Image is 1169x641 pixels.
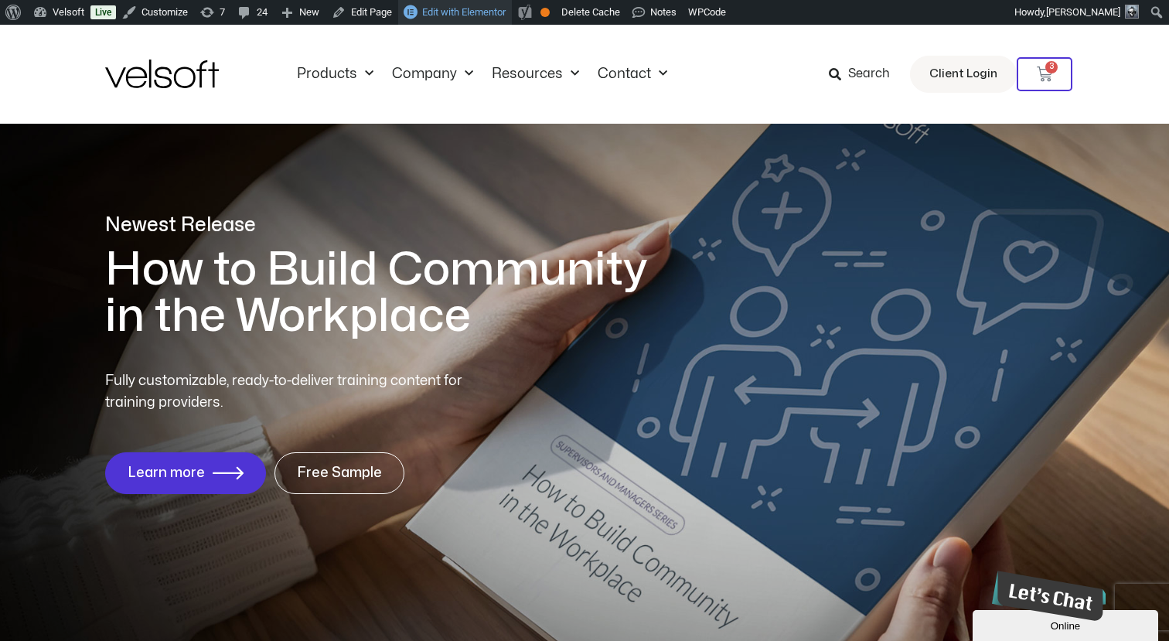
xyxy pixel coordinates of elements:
[274,452,404,494] a: Free Sample
[1017,57,1072,91] a: 3
[973,607,1161,641] iframe: chat widget
[910,56,1017,93] a: Client Login
[929,64,997,84] span: Client Login
[848,64,890,84] span: Search
[482,66,588,83] a: ResourcesMenu Toggle
[1045,61,1058,73] span: 3
[105,247,670,339] h1: How to Build Community in the Workplace
[383,66,482,83] a: CompanyMenu Toggle
[288,66,677,83] nav: Menu
[288,66,383,83] a: ProductsMenu Toggle
[105,60,219,88] img: Velsoft Training Materials
[986,564,1106,627] iframe: chat widget
[297,465,382,481] span: Free Sample
[829,61,901,87] a: Search
[128,465,205,481] span: Learn more
[588,66,677,83] a: ContactMenu Toggle
[105,370,490,414] p: Fully customizable, ready-to-deliver training content for training providers.
[1046,6,1120,18] span: [PERSON_NAME]
[540,8,550,17] div: OK
[105,452,266,494] a: Learn more
[422,6,506,18] span: Edit with Elementor
[105,212,670,239] p: Newest Release
[90,5,116,19] a: Live
[6,6,126,56] img: Chat attention grabber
